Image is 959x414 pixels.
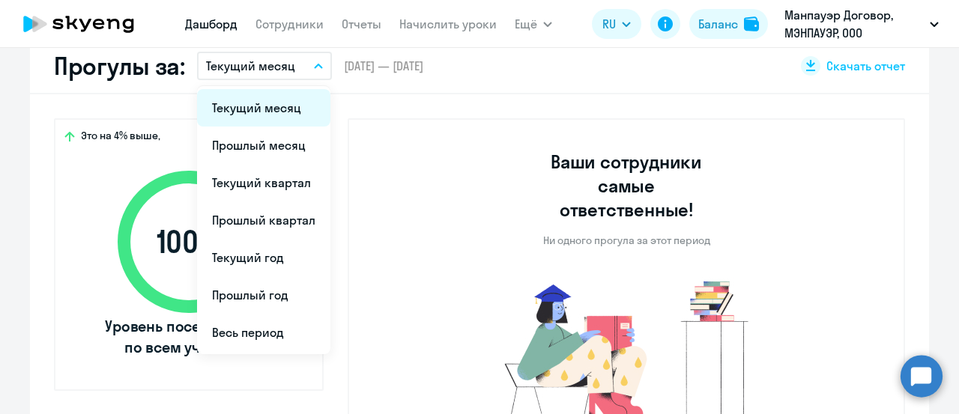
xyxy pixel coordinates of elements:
a: Дашборд [185,16,238,31]
span: Уровень посещаемости по всем ученикам [103,316,275,358]
a: Отчеты [342,16,381,31]
span: RU [602,15,616,33]
p: Ни одного прогула за этот период [543,234,710,247]
img: balance [744,16,759,31]
a: Сотрудники [255,16,324,31]
span: 100 % [103,224,275,260]
h3: Ваши сотрудники самые ответственные! [530,150,723,222]
button: Текущий месяц [197,52,332,80]
h2: Прогулы за: [54,51,185,81]
span: Это на 4% выше, [81,129,160,147]
span: Скачать отчет [826,58,905,74]
div: Баланс [698,15,738,33]
ul: Ещё [197,86,330,354]
button: RU [592,9,641,39]
span: [DATE] — [DATE] [344,58,423,74]
span: Ещё [515,15,537,33]
button: Ещё [515,9,552,39]
p: Текущий месяц [206,57,295,75]
button: Балансbalance [689,9,768,39]
p: Манпауэр Договор, МЭНПАУЭР, ООО [784,6,924,42]
button: Манпауэр Договор, МЭНПАУЭР, ООО [777,6,946,42]
a: Начислить уроки [399,16,497,31]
